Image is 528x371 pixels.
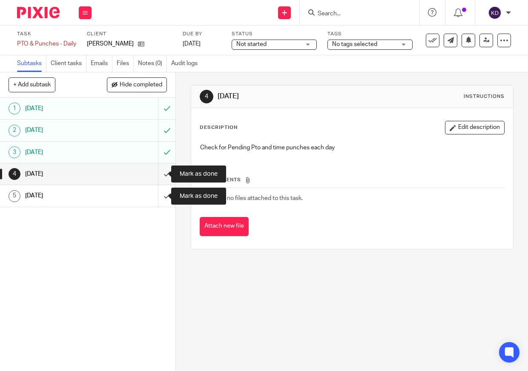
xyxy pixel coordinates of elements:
h1: [DATE] [25,168,108,180]
div: 1 [9,103,20,114]
span: [DATE] [183,41,201,47]
button: Edit description [445,121,505,134]
div: PTO & Punches - Daily [17,40,76,48]
div: Instructions [464,93,505,100]
div: 4 [9,168,20,180]
a: Emails [91,55,112,72]
label: Task [17,31,76,37]
h1: [DATE] [25,189,108,202]
label: Due by [183,31,221,37]
span: No tags selected [332,41,377,47]
a: Client tasks [51,55,86,72]
a: Notes (0) [138,55,167,72]
a: Files [117,55,134,72]
h1: [DATE] [25,146,108,159]
p: Check for Pending Pto and time punches each day [200,143,504,152]
div: 4 [200,90,213,103]
h1: [DATE] [218,92,370,101]
a: Subtasks [17,55,46,72]
h1: [DATE] [25,124,108,137]
div: PTO &amp; Punches - Daily [17,40,76,48]
p: Description [200,124,238,131]
img: Pixie [17,7,60,18]
span: Not started [236,41,267,47]
div: 2 [9,125,20,137]
div: 5 [9,190,20,202]
h1: [DATE] [25,102,108,115]
span: Attachments [200,177,241,182]
label: Status [232,31,317,37]
div: 3 [9,146,20,158]
span: There are no files attached to this task. [200,195,303,201]
span: Hide completed [120,82,162,88]
button: Hide completed [107,77,167,92]
input: Search [317,10,393,18]
button: + Add subtask [9,77,55,92]
label: Tags [327,31,413,37]
p: [PERSON_NAME] [87,40,134,48]
img: svg%3E [488,6,502,20]
a: Audit logs [171,55,202,72]
label: Client [87,31,172,37]
button: Attach new file [200,217,249,236]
